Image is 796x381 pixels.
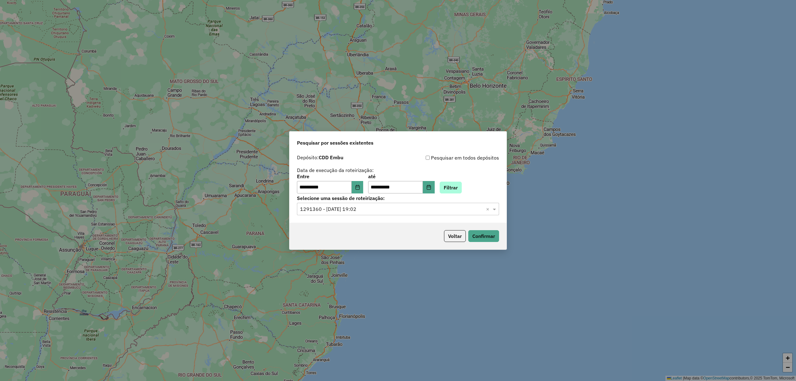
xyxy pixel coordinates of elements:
[398,154,499,161] div: Pesquisar em todos depósitos
[468,230,499,242] button: Confirmar
[352,181,363,193] button: Choose Date
[444,230,466,242] button: Voltar
[297,154,343,161] label: Depósito:
[368,173,434,180] label: até
[423,181,435,193] button: Choose Date
[319,154,343,160] strong: CDD Embu
[297,166,374,174] label: Data de execução da roteirização:
[440,182,462,193] button: Filtrar
[297,173,363,180] label: Entre
[486,205,491,213] span: Clear all
[297,194,499,202] label: Selecione uma sessão de roteirização:
[297,139,373,146] span: Pesquisar por sessões existentes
